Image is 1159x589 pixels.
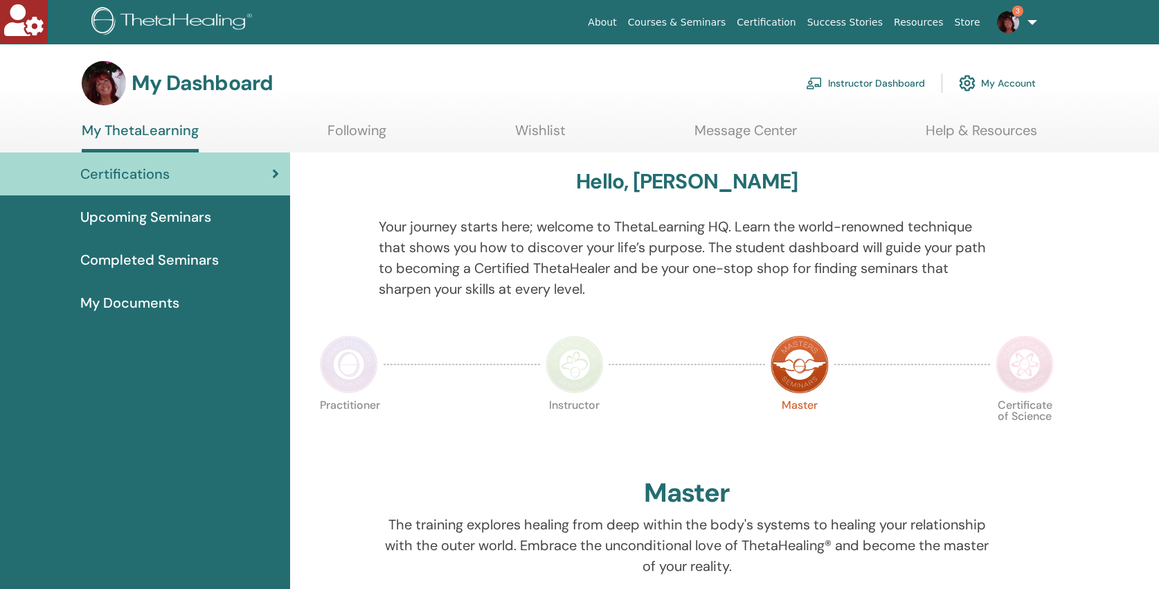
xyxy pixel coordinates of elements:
a: Wishlist [515,122,566,149]
img: Practitioner [320,335,378,394]
img: Certificate of Science [996,335,1054,394]
img: default.jpg [82,61,126,105]
a: Following [327,122,386,149]
a: My Account [959,68,1036,98]
span: Completed Seminars [80,249,219,270]
h2: Master [644,477,730,509]
a: Certification [731,10,801,35]
span: Upcoming Seminars [80,206,211,227]
a: Courses & Seminars [622,10,732,35]
a: Help & Resources [926,122,1037,149]
img: default.jpg [997,11,1019,33]
p: Practitioner [320,400,378,458]
p: Certificate of Science [996,400,1054,458]
p: Master [771,400,829,458]
a: My ThetaLearning [82,122,199,152]
a: Success Stories [802,10,888,35]
a: Message Center [694,122,797,149]
p: Your journey starts here; welcome to ThetaLearning HQ. Learn the world-renowned technique that sh... [379,216,996,299]
a: Resources [888,10,949,35]
h3: Hello, [PERSON_NAME] [576,169,798,194]
h3: My Dashboard [132,71,273,96]
img: Instructor [546,335,604,394]
img: cog.svg [959,71,976,95]
span: 3 [1012,6,1023,17]
a: Instructor Dashboard [806,68,925,98]
img: Master [771,335,829,394]
a: Store [949,10,986,35]
span: My Documents [80,292,179,313]
p: Instructor [546,400,604,458]
a: About [582,10,622,35]
img: chalkboard-teacher.svg [806,77,823,89]
p: The training explores healing from deep within the body's systems to healing your relationship wi... [379,514,996,577]
img: logo.png [91,7,257,38]
span: Certifications [80,164,170,184]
